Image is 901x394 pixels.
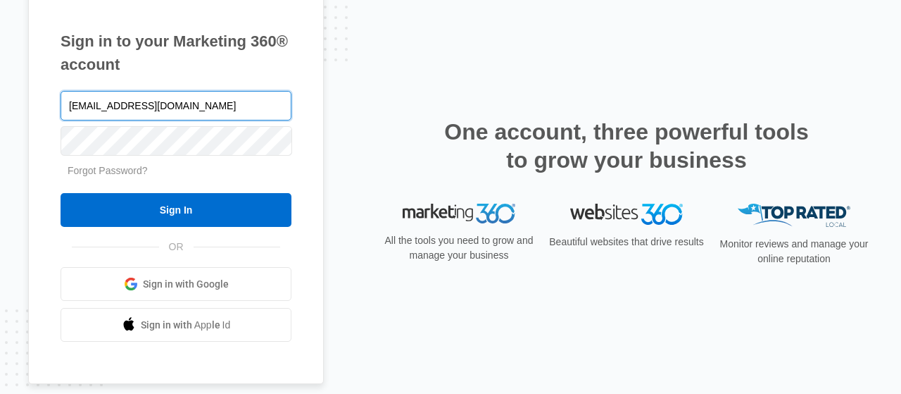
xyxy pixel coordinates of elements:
[548,235,705,250] p: Beautiful websites that drive results
[715,237,873,266] p: Monitor reviews and manage your online reputation
[61,30,291,76] h1: Sign in to your Marketing 360® account
[68,165,148,176] a: Forgot Password?
[61,193,291,227] input: Sign In
[403,204,515,223] img: Marketing 360
[61,91,291,121] input: Email
[141,318,231,333] span: Sign in with Apple Id
[159,240,194,254] span: OR
[380,233,538,263] p: All the tools you need to grow and manage your business
[61,308,291,342] a: Sign in with Apple Id
[738,204,850,227] img: Top Rated Local
[440,118,813,174] h2: One account, three powerful tools to grow your business
[61,267,291,301] a: Sign in with Google
[570,204,683,224] img: Websites 360
[143,277,229,292] span: Sign in with Google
